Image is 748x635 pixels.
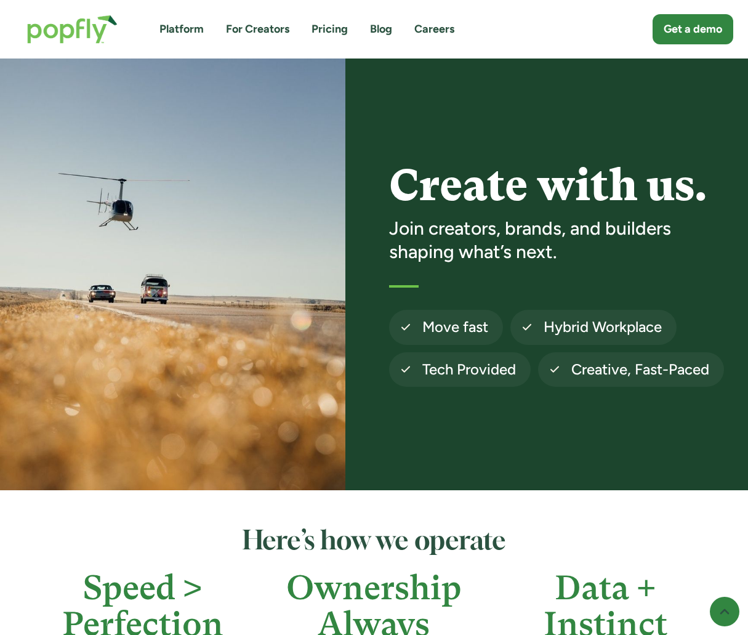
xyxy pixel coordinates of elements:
[312,22,348,37] a: Pricing
[414,22,454,37] a: Careers
[422,360,516,379] h4: Tech Provided
[389,162,734,209] h1: Create with us.
[370,22,392,37] a: Blog
[544,317,662,337] h4: Hybrid Workplace
[664,22,722,37] div: Get a demo
[389,217,734,263] h3: Join creators, brands, and builders shaping what’s next.
[571,360,709,379] h4: Creative, Fast-Paced
[15,2,130,56] a: home
[159,22,204,37] a: Platform
[422,317,488,337] h4: Move fast
[653,14,733,44] a: Get a demo
[226,22,289,37] a: For Creators
[49,527,699,557] h2: Here’s how we operate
